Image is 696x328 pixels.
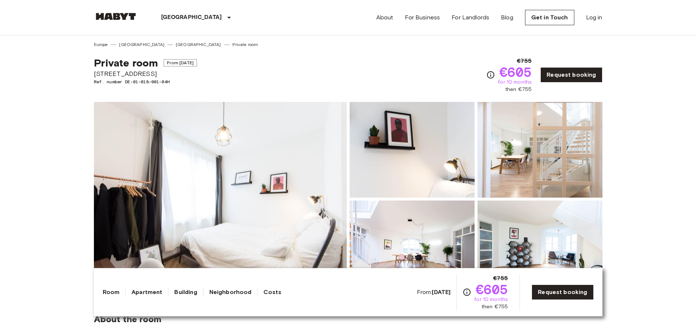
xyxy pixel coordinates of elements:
[476,283,508,296] span: €605
[452,13,489,22] a: For Landlords
[482,303,508,310] span: then €755
[94,69,197,79] span: [STREET_ADDRESS]
[94,79,197,85] span: Ref. number DE-01-018-001-04H
[209,288,252,297] a: Neighborhood
[478,102,602,198] img: Picture of unit DE-01-018-001-04H
[94,57,158,69] span: Private room
[540,67,602,83] a: Request booking
[232,41,258,48] a: Private room
[532,285,593,300] a: Request booking
[164,59,197,66] span: From [DATE]
[499,65,532,79] span: €605
[176,41,221,48] a: [GEOGRAPHIC_DATA]
[463,288,471,297] svg: Check cost overview for full price breakdown. Please note that discounts apply to new joiners onl...
[432,289,450,295] b: [DATE]
[505,86,532,93] span: then €755
[94,13,138,20] img: Habyt
[405,13,440,22] a: For Business
[417,288,451,296] span: From:
[501,13,513,22] a: Blog
[498,79,532,86] span: for 10 months
[119,41,164,48] a: [GEOGRAPHIC_DATA]
[94,41,108,48] a: Europe
[486,70,495,79] svg: Check cost overview for full price breakdown. Please note that discounts apply to new joiners onl...
[525,10,574,25] a: Get in Touch
[586,13,602,22] a: Log in
[103,288,120,297] a: Room
[350,201,475,296] img: Picture of unit DE-01-018-001-04H
[94,102,347,296] img: Marketing picture of unit DE-01-018-001-04H
[161,13,222,22] p: [GEOGRAPHIC_DATA]
[174,288,197,297] a: Building
[517,57,532,65] span: €755
[132,288,162,297] a: Apartment
[263,288,281,297] a: Costs
[478,201,602,296] img: Picture of unit DE-01-018-001-04H
[493,274,508,283] span: €755
[474,296,508,303] span: for 10 months
[350,102,475,198] img: Picture of unit DE-01-018-001-04H
[94,314,602,325] span: About the room
[376,13,393,22] a: About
